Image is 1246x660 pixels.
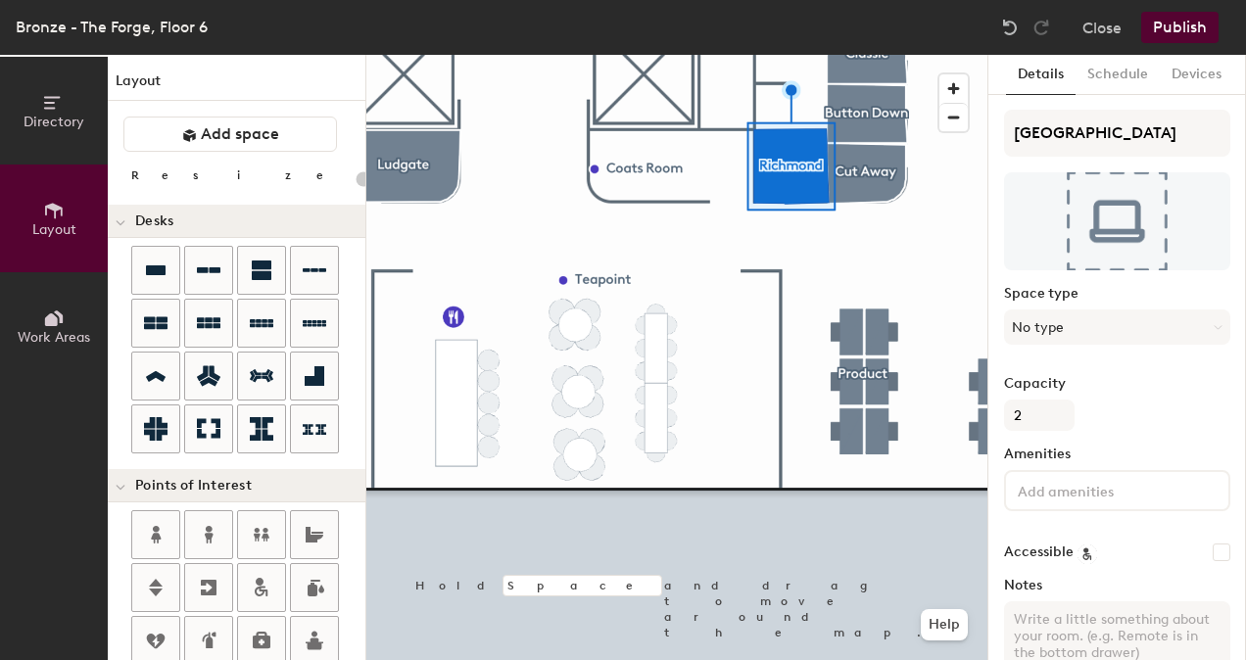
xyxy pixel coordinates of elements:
button: Publish [1141,12,1219,43]
label: Accessible [1004,544,1074,560]
span: Directory [24,114,84,130]
input: Add amenities [1014,478,1190,501]
h1: Layout [108,71,365,101]
span: Desks [135,213,173,229]
label: Amenities [1004,447,1230,462]
div: Bronze - The Forge, Floor 6 [16,15,208,39]
label: Capacity [1004,376,1230,392]
img: Redo [1031,18,1051,37]
span: Work Areas [18,329,90,346]
label: Notes [1004,578,1230,593]
button: Add space [123,117,337,152]
button: Help [921,609,968,640]
button: Devices [1160,55,1233,95]
button: Schedule [1076,55,1160,95]
button: Close [1082,12,1122,43]
span: Points of Interest [135,478,252,494]
span: Add space [201,124,279,144]
button: Details [1006,55,1076,95]
button: No type [1004,309,1230,345]
div: Resize [131,167,348,183]
img: The space named Richmond [1004,172,1230,270]
span: Layout [32,221,76,238]
img: Undo [1000,18,1020,37]
label: Space type [1004,286,1230,302]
